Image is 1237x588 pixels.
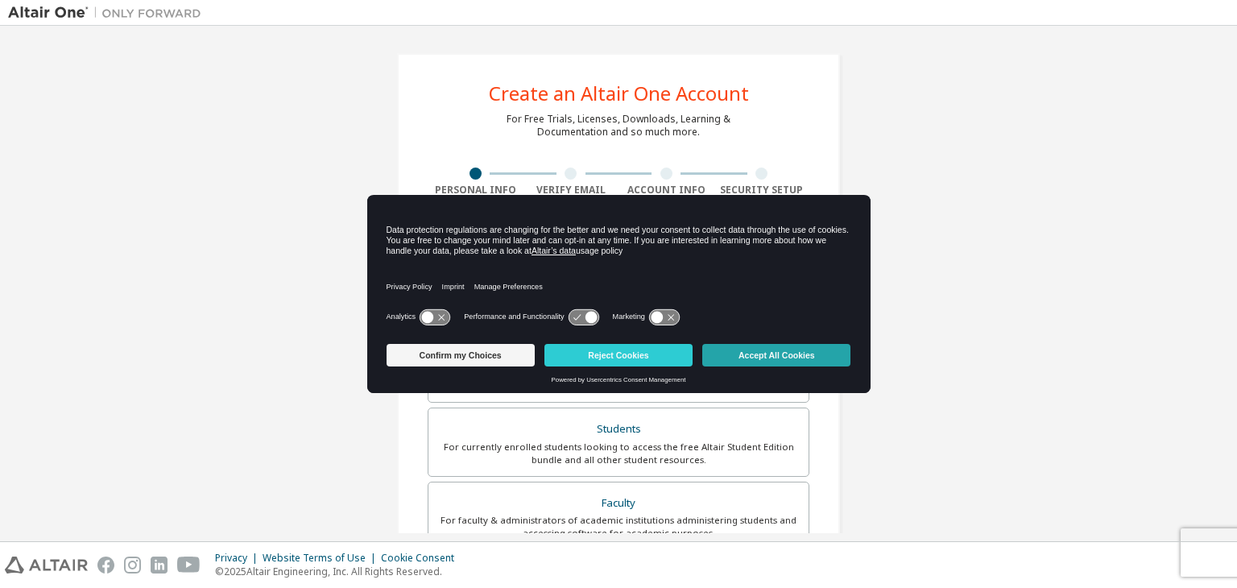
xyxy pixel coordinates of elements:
[618,184,714,197] div: Account Info
[438,418,799,441] div: Students
[215,565,464,578] p: © 2025 Altair Engineering, Inc. All Rights Reserved.
[714,184,810,197] div: Security Setup
[428,184,523,197] div: Personal Info
[215,552,263,565] div: Privacy
[438,514,799,540] div: For faculty & administrators of academic institutions administering students and accessing softwa...
[124,557,141,574] img: instagram.svg
[507,113,730,139] div: For Free Trials, Licenses, Downloads, Learning & Documentation and so much more.
[438,441,799,466] div: For currently enrolled students looking to access the free Altair Student Edition bundle and all ...
[263,552,381,565] div: Website Terms of Use
[381,552,464,565] div: Cookie Consent
[523,184,619,197] div: Verify Email
[8,5,209,21] img: Altair One
[177,557,201,574] img: youtube.svg
[151,557,168,574] img: linkedin.svg
[438,492,799,515] div: Faculty
[489,84,749,103] div: Create an Altair One Account
[5,557,88,574] img: altair_logo.svg
[97,557,114,574] img: facebook.svg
